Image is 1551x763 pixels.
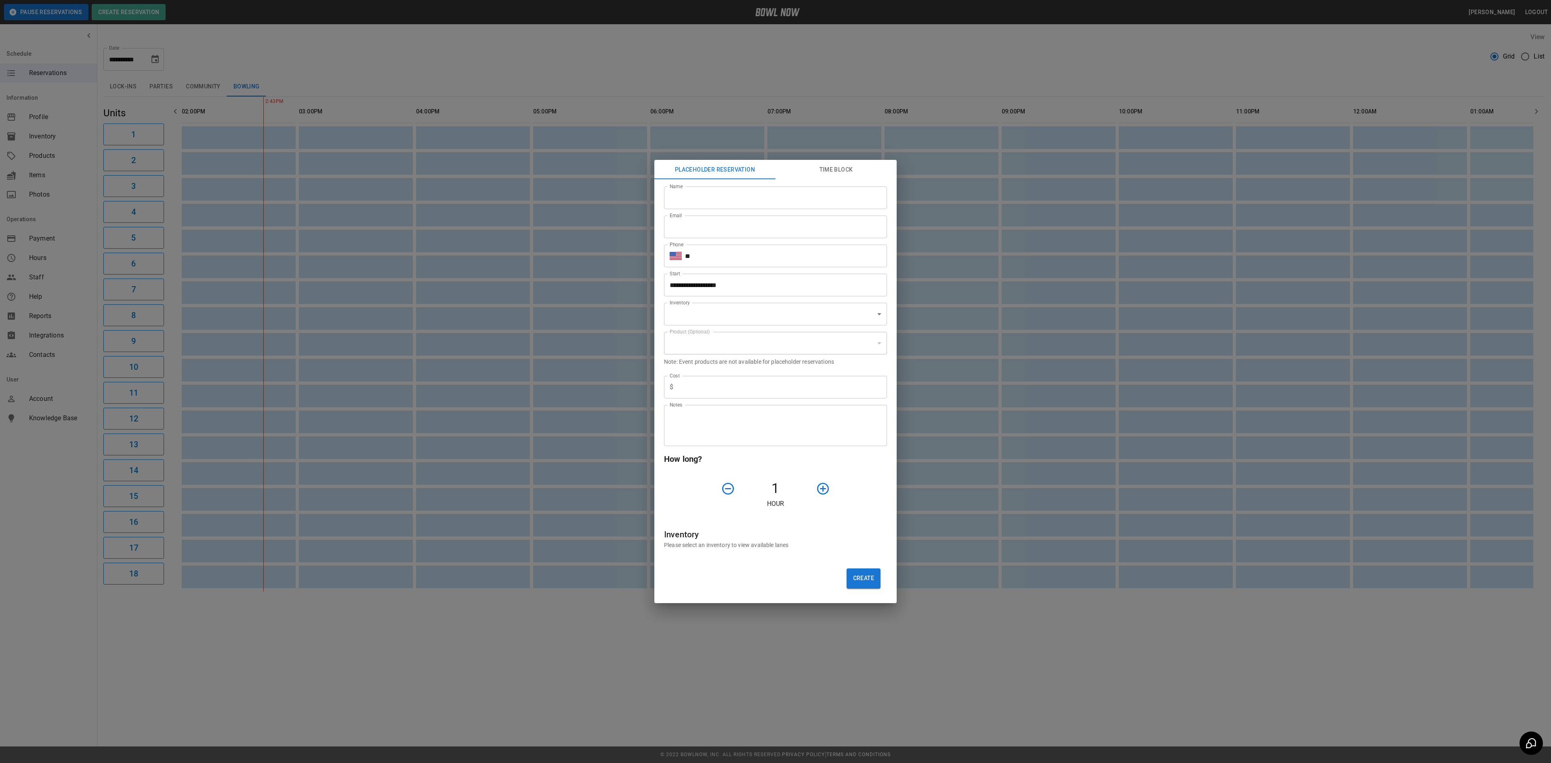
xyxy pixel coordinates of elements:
p: Hour [664,499,887,509]
input: Choose date, selected date is Nov 14, 2025 [664,274,881,296]
label: Start [670,270,680,277]
p: $ [670,382,673,392]
h6: Inventory [664,528,887,541]
p: Please select an inventory to view available lanes [664,541,887,549]
button: Time Block [775,160,897,179]
label: Phone [670,241,683,248]
div: ​ [664,303,887,325]
p: Note: Event products are not available for placeholder reservations [664,358,887,366]
div: ​ [664,332,887,354]
button: Create [847,568,881,589]
h4: 1 [738,480,813,497]
h6: How long? [664,453,887,465]
button: Placeholder Reservation [654,160,775,179]
button: Select country [670,250,682,262]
